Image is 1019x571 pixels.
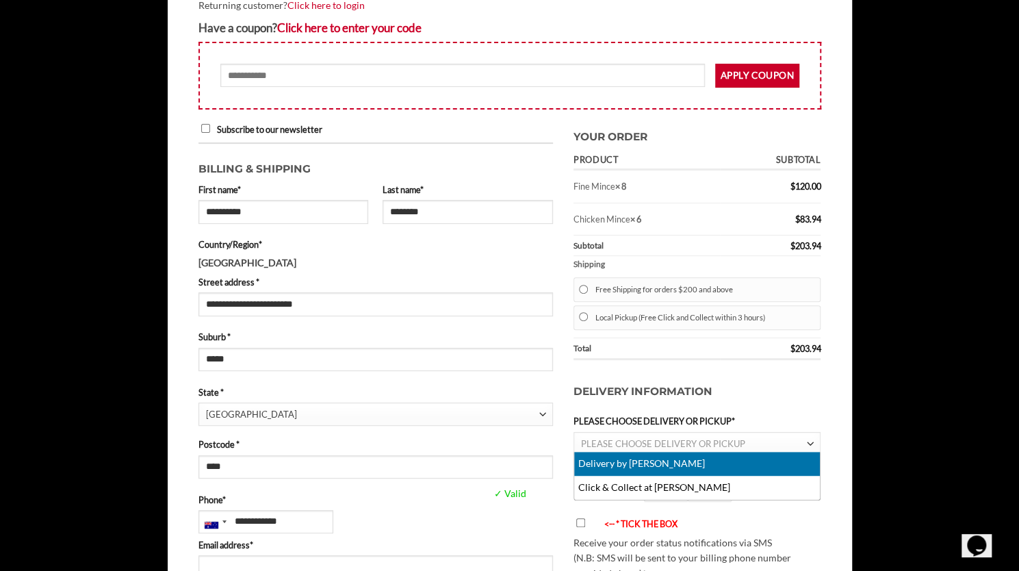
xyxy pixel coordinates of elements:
[790,343,821,354] bdi: 203.94
[573,414,821,428] label: PLEASE CHOOSE DELIVERY OR PICKUP
[573,370,821,414] h3: Delivery Information
[595,309,814,327] label: Local Pickup (Free Click and Collect within 3 hours)
[198,403,553,426] span: State
[573,256,821,273] th: Shipping
[206,403,539,426] span: New South Wales
[790,343,795,354] span: $
[790,181,821,192] bdi: 120.00
[574,452,821,476] li: Delivery by [PERSON_NAME]
[595,281,814,299] label: Free Shipping for orders $200 and above
[198,18,821,37] div: Have a coupon?
[198,385,553,399] label: State
[198,493,553,507] label: Phone
[576,518,585,527] input: <-- * TICK THE BOX
[198,154,553,178] h3: Billing & Shipping
[277,21,422,35] a: Enter your coupon code
[198,275,553,289] label: Street address
[581,438,745,449] span: PLEASE CHOOSE DELIVERY OR PICKUP
[198,238,553,251] label: Country/Region
[573,203,720,236] td: Chicken Mince
[198,330,553,344] label: Suburb
[217,124,322,135] span: Subscribe to our newsletter
[790,240,821,251] bdi: 203.94
[790,181,795,192] span: $
[383,183,553,196] label: Last name
[615,181,626,192] strong: × 8
[795,214,821,225] bdi: 83.94
[795,214,799,225] span: $
[592,520,604,529] img: arrow-blink.gif
[715,64,799,88] button: Apply coupon
[790,240,795,251] span: $
[198,257,296,268] strong: [GEOGRAPHIC_DATA]
[198,183,369,196] label: First name
[720,151,821,170] th: Subtotal
[573,170,720,203] td: Fine Mince
[199,511,231,533] div: Australia: +61
[604,518,678,529] font: <-- * TICK THE BOX
[573,236,720,256] th: Subtotal
[198,538,553,552] label: Email address
[198,437,553,451] label: Postcode
[962,516,1005,557] iframe: chat widget
[573,338,720,360] th: Total
[491,486,625,502] span: ✓ Valid
[573,122,821,146] h3: Your order
[630,214,641,225] strong: × 6
[201,124,210,133] input: Subscribe to our newsletter
[573,151,720,170] th: Product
